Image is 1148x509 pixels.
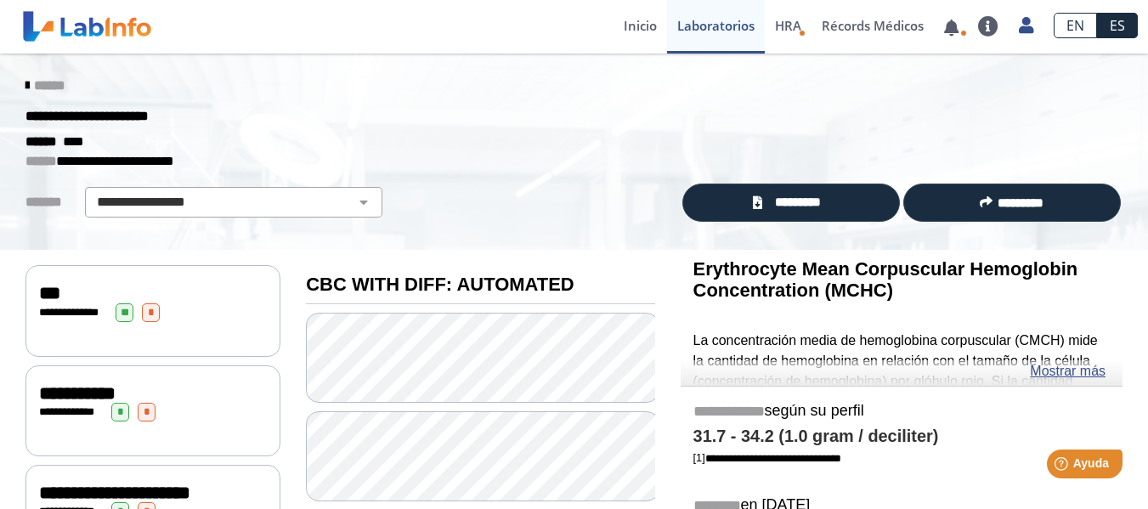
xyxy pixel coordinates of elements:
b: CBC WITH DIFF: AUTOMATED [306,274,574,295]
b: Erythrocyte Mean Corpuscular Hemoglobin Concentration (MCHC) [693,258,1078,301]
h4: 31.7 - 34.2 (1.0 gram / deciliter) [693,427,1110,447]
a: Mostrar más [1030,361,1106,382]
a: ES [1097,13,1138,38]
h5: según su perfil [693,402,1110,421]
a: [1] [693,451,841,464]
a: EN [1054,13,1097,38]
iframe: Help widget launcher [997,443,1129,490]
span: HRA [775,17,801,34]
